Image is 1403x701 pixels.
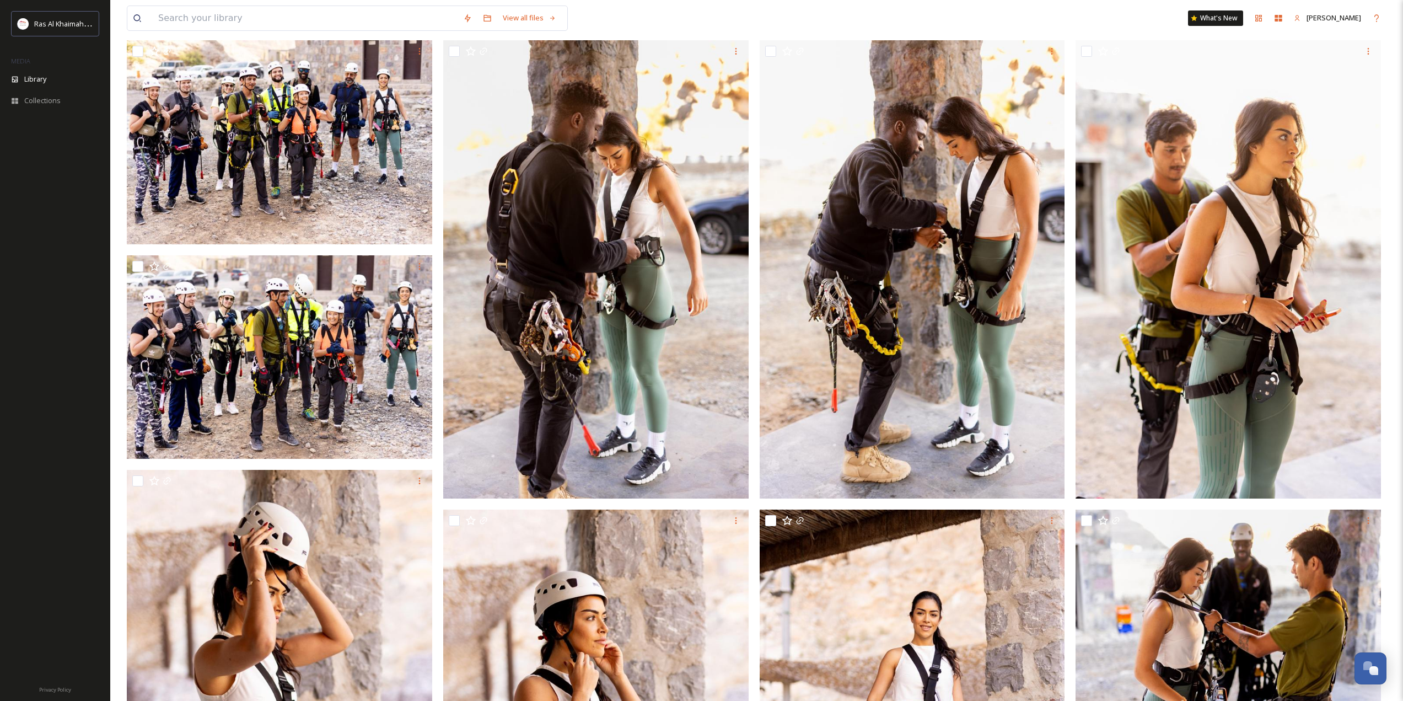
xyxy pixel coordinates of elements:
[1076,40,1381,498] img: Via Ferrata & Bear Grylls Explorers Camp.jpg
[24,74,46,84] span: Library
[18,18,29,29] img: Logo_RAKTDA_RGB-01.png
[39,686,71,693] span: Privacy Policy
[11,57,30,65] span: MEDIA
[34,18,190,29] span: Ras Al Khaimah Tourism Development Authority
[1307,13,1361,23] span: [PERSON_NAME]
[497,7,562,29] a: View all files
[1354,652,1386,684] button: Open Chat
[443,40,749,498] img: Via Ferrata & Bear Grylls Explorers Camp.jpg
[760,40,1065,498] img: Via Ferrata & Bear Grylls Explorers Camp.jpg
[24,95,61,106] span: Collections
[39,682,71,695] a: Privacy Policy
[1188,10,1243,26] a: What's New
[1288,7,1367,29] a: [PERSON_NAME]
[153,6,458,30] input: Search your library
[127,40,432,244] img: Via Ferrata & Bear Grylls Explorers Camp.jpg
[127,255,432,459] img: Via Ferrata & Bear Grylls Explorers Camp.jpg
